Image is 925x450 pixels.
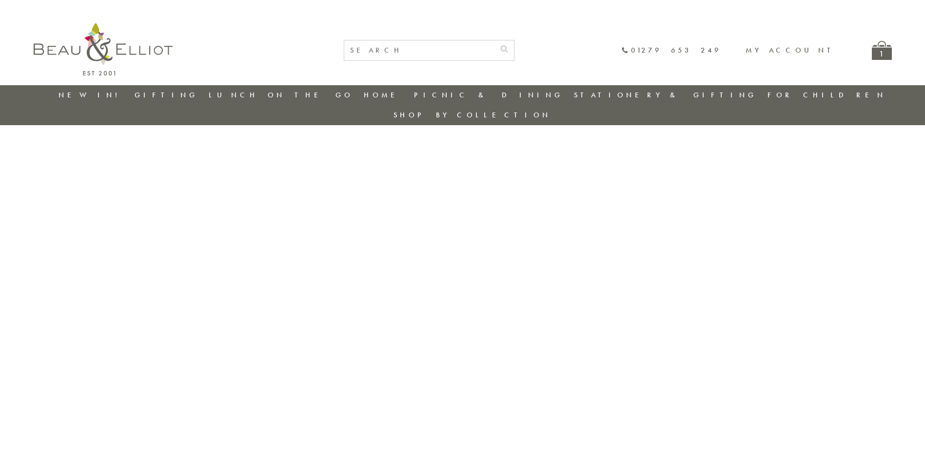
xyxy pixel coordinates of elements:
[746,45,838,55] a: My account
[414,90,563,100] a: Picnic & Dining
[209,90,353,100] a: Lunch On The Go
[364,90,403,100] a: Home
[344,40,494,60] input: SEARCH
[59,90,124,100] a: New in!
[34,23,173,75] img: logo
[574,90,757,100] a: Stationery & Gifting
[135,90,198,100] a: Gifting
[394,110,551,120] a: Shop by collection
[621,46,721,55] a: 01279 653 249
[768,90,886,100] a: For Children
[872,41,892,60] a: 1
